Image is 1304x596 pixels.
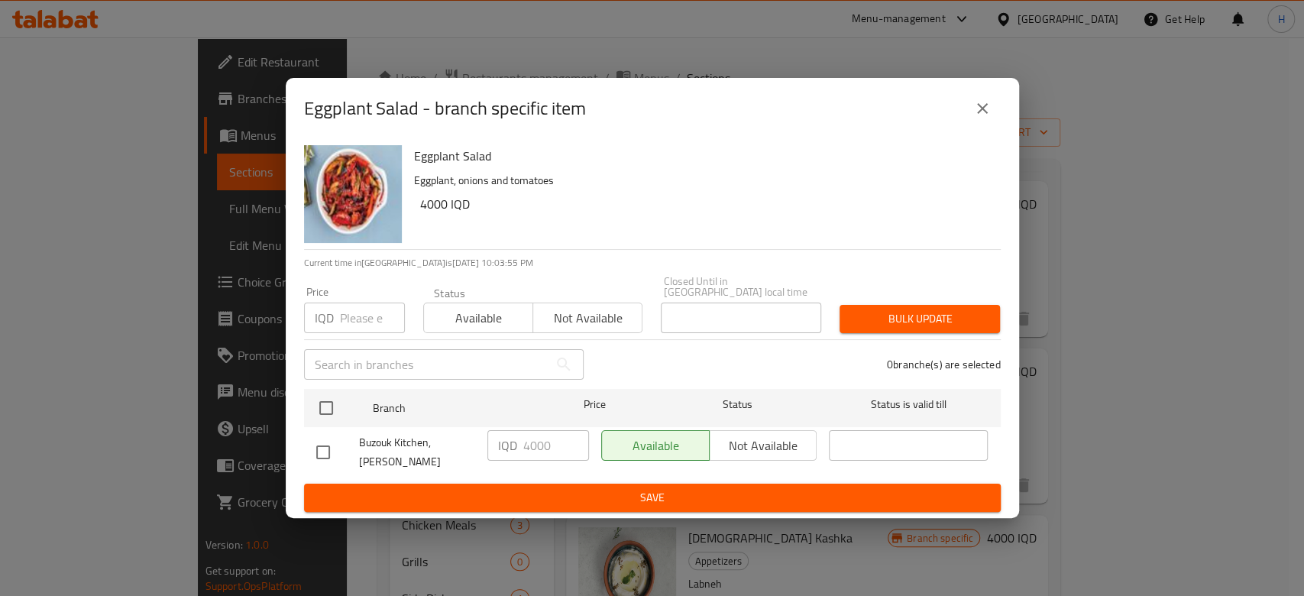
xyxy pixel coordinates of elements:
[340,303,405,333] input: Please enter price
[304,349,548,380] input: Search in branches
[304,145,402,243] img: Eggplant Salad
[498,436,517,455] p: IQD
[316,488,989,507] span: Save
[315,309,334,327] p: IQD
[964,90,1001,127] button: close
[359,433,475,471] span: Buzouk Kitchen, [PERSON_NAME]
[887,357,1001,372] p: 0 branche(s) are selected
[523,430,589,461] input: Please enter price
[414,171,989,190] p: Eggplant, onions and tomatoes
[544,395,646,414] span: Price
[532,303,642,333] button: Not available
[414,145,989,167] h6: Eggplant Salad
[840,305,1000,333] button: Bulk update
[829,395,988,414] span: Status is valid till
[852,309,988,329] span: Bulk update
[539,307,636,329] span: Not available
[423,303,533,333] button: Available
[420,193,989,215] h6: 4000 IQD
[430,307,527,329] span: Available
[304,96,586,121] h2: Eggplant Salad - branch specific item
[304,256,1001,270] p: Current time in [GEOGRAPHIC_DATA] is [DATE] 10:03:55 PM
[304,484,1001,512] button: Save
[658,395,817,414] span: Status
[373,399,532,418] span: Branch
